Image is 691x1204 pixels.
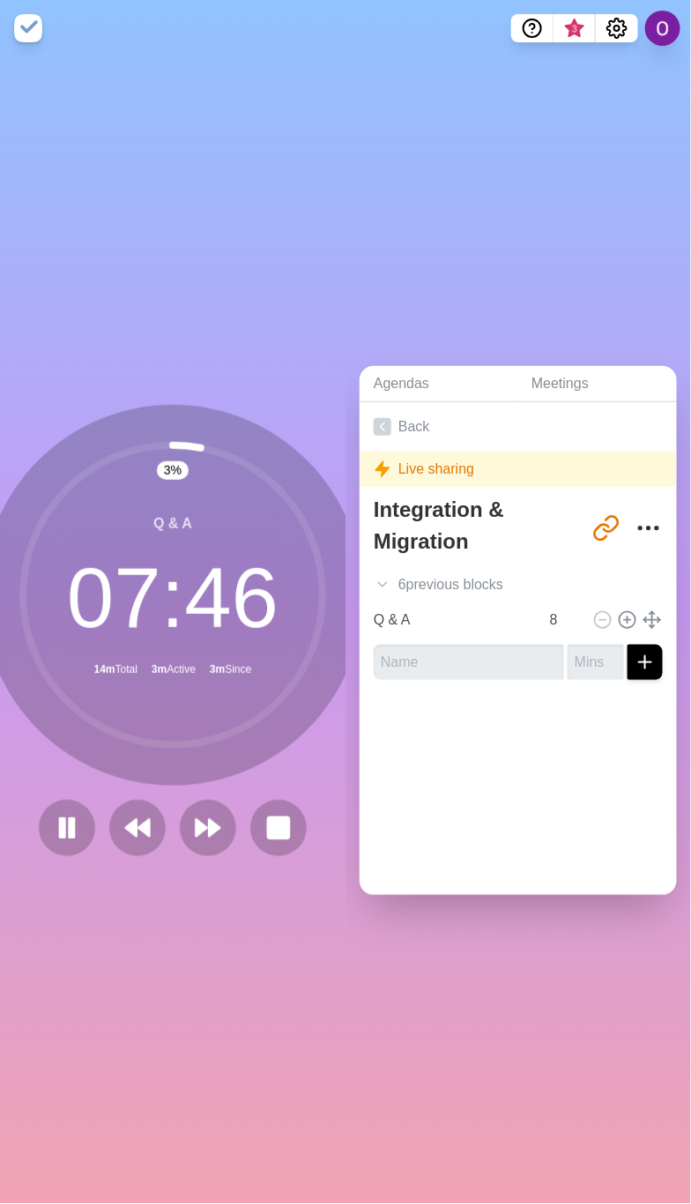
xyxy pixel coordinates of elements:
span: s [496,574,503,595]
input: Name [367,602,539,638]
button: Share link [589,511,624,546]
img: timeblocks logo [14,14,42,42]
div: Live sharing [360,452,677,487]
a: Meetings [517,366,677,402]
span: 3 [568,22,582,36]
input: Mins [543,602,585,638]
button: More [631,511,666,546]
a: Agendas [360,366,517,402]
a: Back [360,402,677,452]
input: Mins [568,645,624,680]
button: Settings [596,14,638,42]
input: Name [374,645,564,680]
button: What’s new [554,14,596,42]
button: Help [511,14,554,42]
div: 6 previous block [360,567,677,602]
